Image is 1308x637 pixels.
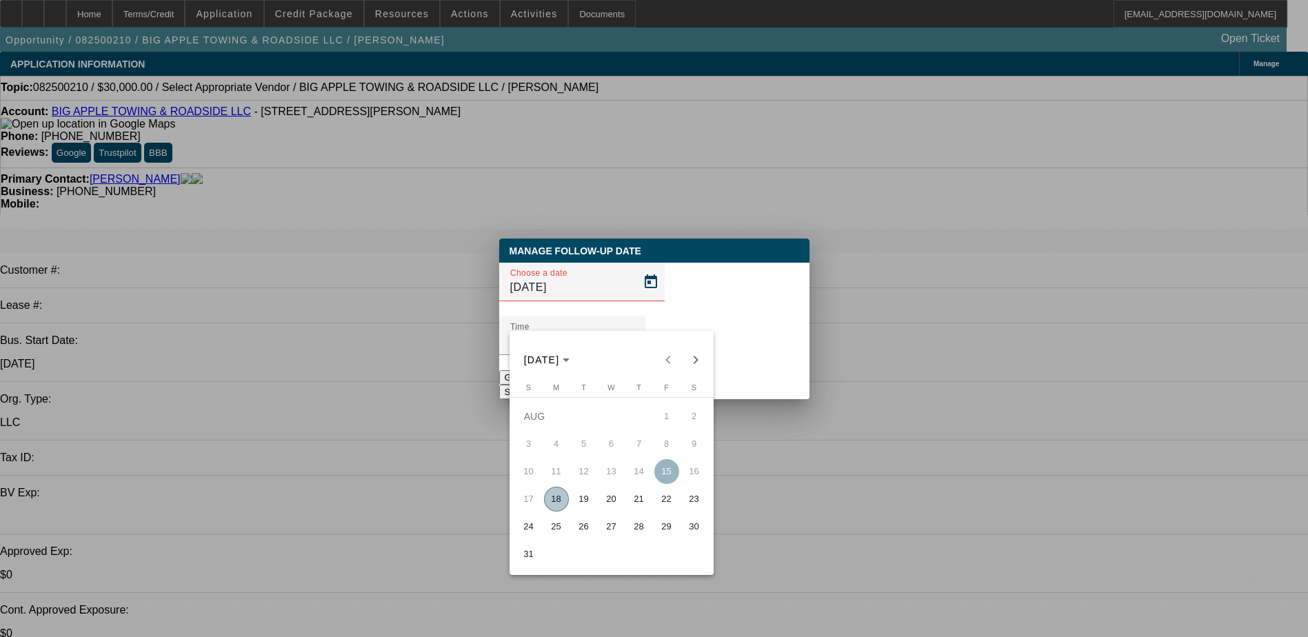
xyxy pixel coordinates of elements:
[516,459,541,484] span: 10
[682,404,707,429] span: 2
[625,513,653,540] button: August 28, 2025
[515,540,543,568] button: August 31, 2025
[572,487,596,512] span: 19
[625,430,653,458] button: August 7, 2025
[599,514,624,539] span: 27
[599,432,624,456] span: 6
[627,432,652,456] span: 7
[515,485,543,513] button: August 17, 2025
[653,430,681,458] button: August 8, 2025
[681,513,708,540] button: August 30, 2025
[524,354,560,365] span: [DATE]
[570,430,598,458] button: August 5, 2025
[572,514,596,539] span: 26
[570,458,598,485] button: August 12, 2025
[599,487,624,512] span: 20
[682,514,707,539] span: 30
[543,513,570,540] button: August 25, 2025
[544,487,569,512] span: 18
[653,458,681,485] button: August 15, 2025
[654,404,679,429] span: 1
[607,383,614,392] span: W
[654,459,679,484] span: 15
[515,403,653,430] td: AUG
[692,383,696,392] span: S
[681,430,708,458] button: August 9, 2025
[627,514,652,539] span: 28
[544,459,569,484] span: 11
[681,403,708,430] button: August 2, 2025
[682,346,710,374] button: Next month
[519,347,576,372] button: Choose month and year
[654,432,679,456] span: 8
[526,383,531,392] span: S
[516,542,541,567] span: 31
[599,459,624,484] span: 13
[625,485,653,513] button: August 21, 2025
[543,485,570,513] button: August 18, 2025
[682,487,707,512] span: 23
[515,458,543,485] button: August 10, 2025
[653,513,681,540] button: August 29, 2025
[581,383,586,392] span: T
[516,432,541,456] span: 3
[653,403,681,430] button: August 1, 2025
[664,383,669,392] span: F
[682,432,707,456] span: 9
[516,487,541,512] span: 17
[543,430,570,458] button: August 4, 2025
[553,383,559,392] span: M
[654,514,679,539] span: 29
[598,430,625,458] button: August 6, 2025
[598,485,625,513] button: August 20, 2025
[681,485,708,513] button: August 23, 2025
[653,485,681,513] button: August 22, 2025
[627,459,652,484] span: 14
[570,513,598,540] button: August 26, 2025
[636,383,641,392] span: T
[515,513,543,540] button: August 24, 2025
[570,485,598,513] button: August 19, 2025
[543,458,570,485] button: August 11, 2025
[572,459,596,484] span: 12
[572,432,596,456] span: 5
[544,514,569,539] span: 25
[598,458,625,485] button: August 13, 2025
[516,514,541,539] span: 24
[681,458,708,485] button: August 16, 2025
[654,487,679,512] span: 22
[515,430,543,458] button: August 3, 2025
[627,487,652,512] span: 21
[544,432,569,456] span: 4
[625,458,653,485] button: August 14, 2025
[598,513,625,540] button: August 27, 2025
[682,459,707,484] span: 16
